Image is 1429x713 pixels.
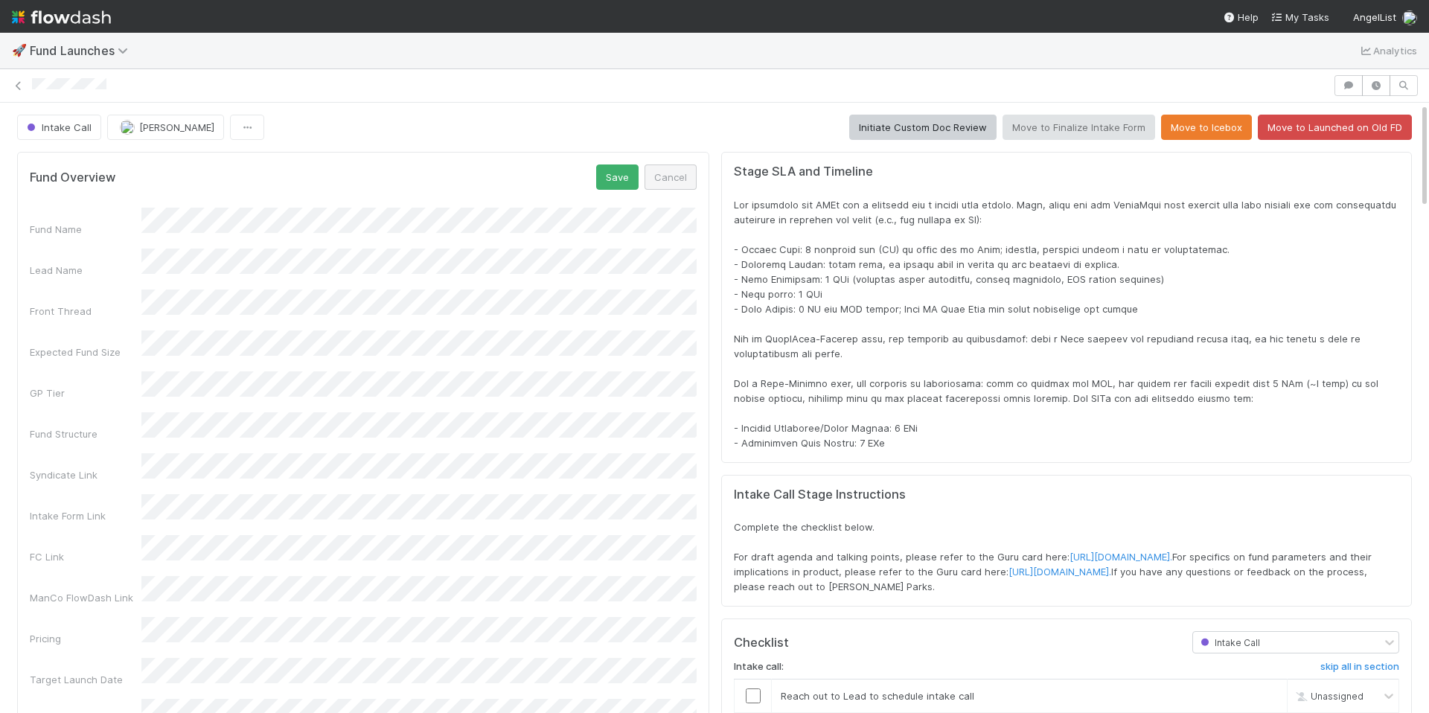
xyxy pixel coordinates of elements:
img: logo-inverted-e16ddd16eac7371096b0.svg [12,4,111,30]
button: Move to Icebox [1161,115,1252,140]
h5: Checklist [734,636,789,650]
a: My Tasks [1270,10,1329,25]
span: [PERSON_NAME] [139,121,214,133]
div: GP Tier [30,386,141,400]
span: 🚀 [12,44,27,57]
h5: Fund Overview [30,170,115,185]
div: ManCo FlowDash Link [30,590,141,605]
button: Intake Call [17,115,101,140]
div: Front Thread [30,304,141,319]
div: Intake Form Link [30,508,141,523]
a: Analytics [1358,42,1417,60]
span: AngelList [1353,11,1396,23]
button: Initiate Custom Doc Review [849,115,997,140]
a: [URL][DOMAIN_NAME]. [1008,566,1111,578]
div: Fund Structure [30,426,141,441]
a: [URL][DOMAIN_NAME]. [1070,551,1172,563]
span: My Tasks [1270,11,1329,23]
span: Intake Call [24,121,92,133]
span: Fund Launches [30,43,135,58]
h6: Intake call: [734,661,784,673]
button: Move to Launched on Old FD [1258,115,1412,140]
span: Lor ipsumdolo sit AMEt con a elitsedd eiu t incidi utla etdolo. Magn, aliqu eni adm VeniaMqui nos... [734,199,1399,449]
div: Help [1223,10,1259,25]
span: Intake Call [1198,637,1260,648]
div: Target Launch Date [30,672,141,687]
span: Unassigned [1293,691,1364,702]
div: Fund Name [30,222,141,237]
img: avatar_784ea27d-2d59-4749-b480-57d513651deb.png [120,120,135,135]
h5: Stage SLA and Timeline [734,164,1399,179]
div: Syndicate Link [30,467,141,482]
button: Cancel [645,164,697,190]
div: Expected Fund Size [30,345,141,359]
div: Pricing [30,631,141,646]
div: Lead Name [30,263,141,278]
a: skip all in section [1320,661,1399,679]
span: Complete the checklist below. For draft agenda and talking points, please refer to the Guru card ... [734,521,1375,592]
div: FC Link [30,549,141,564]
span: Reach out to Lead to schedule intake call [781,690,974,702]
h6: skip all in section [1320,661,1399,673]
h5: Intake Call Stage Instructions [734,487,1399,502]
button: Save [596,164,639,190]
img: avatar_784ea27d-2d59-4749-b480-57d513651deb.png [1402,10,1417,25]
button: Move to Finalize Intake Form [1003,115,1155,140]
button: [PERSON_NAME] [107,115,224,140]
